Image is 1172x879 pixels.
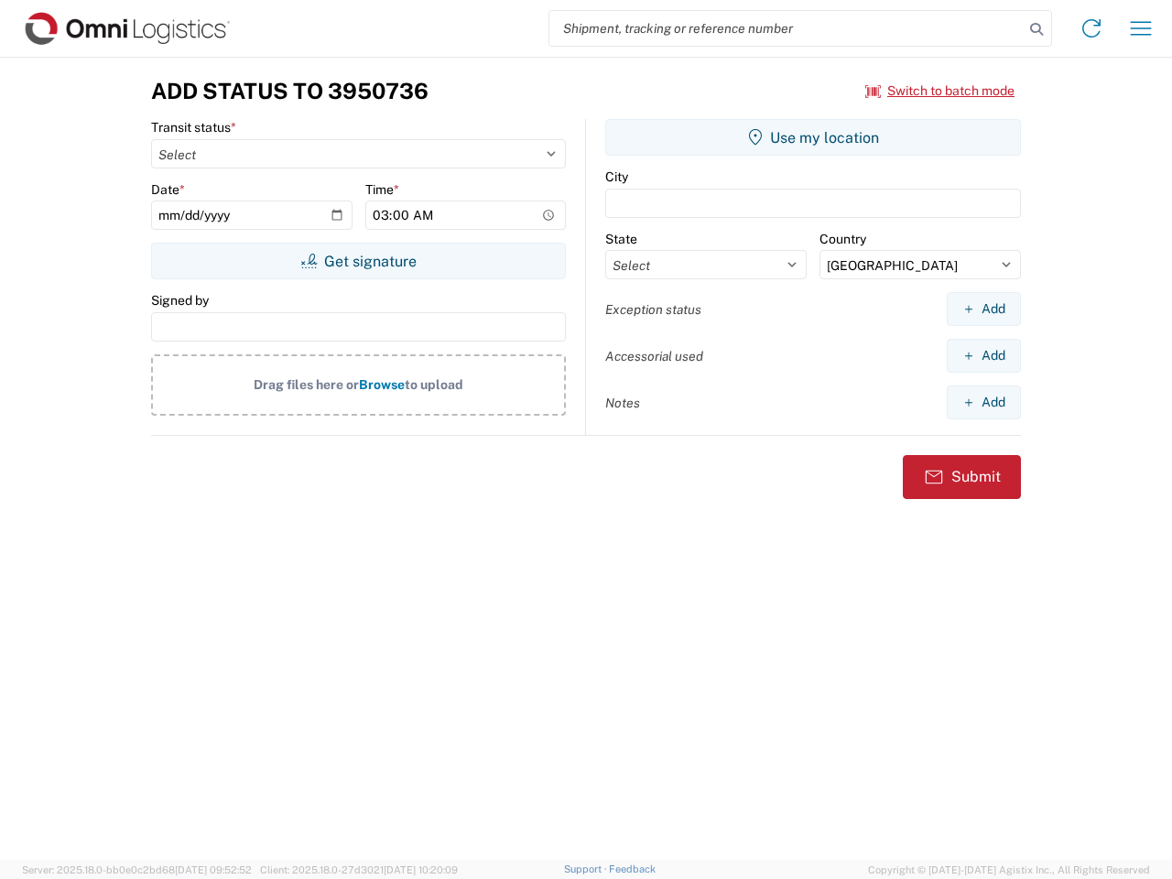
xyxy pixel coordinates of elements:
button: Submit [903,455,1021,499]
a: Support [564,863,610,874]
span: Copyright © [DATE]-[DATE] Agistix Inc., All Rights Reserved [868,862,1150,878]
span: Client: 2025.18.0-27d3021 [260,864,458,875]
label: State [605,231,637,247]
label: Date [151,181,185,198]
label: Exception status [605,301,701,318]
label: Signed by [151,292,209,309]
label: Accessorial used [605,348,703,364]
span: to upload [405,377,463,392]
label: Transit status [151,119,236,136]
span: Browse [359,377,405,392]
span: [DATE] 09:52:52 [175,864,252,875]
a: Feedback [609,863,656,874]
span: Drag files here or [254,377,359,392]
button: Add [947,292,1021,326]
label: Country [819,231,866,247]
span: [DATE] 10:20:09 [384,864,458,875]
button: Add [947,339,1021,373]
label: Time [365,181,399,198]
span: Server: 2025.18.0-bb0e0c2bd68 [22,864,252,875]
label: City [605,168,628,185]
button: Use my location [605,119,1021,156]
input: Shipment, tracking or reference number [549,11,1024,46]
h3: Add Status to 3950736 [151,78,429,104]
label: Notes [605,395,640,411]
button: Add [947,385,1021,419]
button: Switch to batch mode [865,76,1015,106]
button: Get signature [151,243,566,279]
